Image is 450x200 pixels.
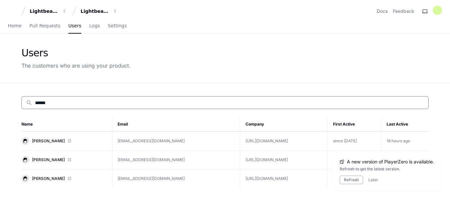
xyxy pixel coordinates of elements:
mat-icon: search [26,100,32,106]
th: Last Active [381,117,429,132]
a: [PERSON_NAME] [21,137,107,145]
a: Home [8,18,21,34]
span: Settings [108,24,127,28]
td: [URL][DOMAIN_NAME] [240,169,327,188]
div: The customers who are using your product. [21,62,131,70]
button: Lightbeam Health Solutions [78,5,120,17]
img: 1.svg [22,175,28,182]
span: Pull Requests [29,24,60,28]
td: [URL][DOMAIN_NAME] [240,151,327,169]
th: Email [112,117,240,132]
div: Refresh to get the latest version. [340,166,434,172]
th: Name [21,117,112,132]
td: 18 hours ago [381,151,429,169]
button: Refresh [340,176,363,184]
img: 1.svg [22,157,28,163]
td: [EMAIL_ADDRESS][DOMAIN_NAME] [112,169,240,188]
span: Logs [89,24,100,28]
th: Company [240,117,327,132]
td: since [DATE] [327,151,381,169]
a: Pull Requests [29,18,60,34]
a: Users [68,18,81,34]
td: 18 hours ago [381,132,429,151]
td: since [DATE] [327,169,381,188]
a: [PERSON_NAME] [21,175,107,183]
span: [PERSON_NAME] [32,176,65,181]
span: [PERSON_NAME] [32,157,65,162]
div: Lightbeam Health [30,8,58,14]
button: Lightbeam Health [27,5,69,17]
div: Lightbeam Health Solutions [81,8,109,14]
a: Settings [108,18,127,34]
td: [EMAIL_ADDRESS][DOMAIN_NAME] [112,132,240,151]
td: [URL][DOMAIN_NAME] [240,132,327,151]
th: First Active [327,117,381,132]
a: Logs [89,18,100,34]
span: [PERSON_NAME] [32,138,65,144]
span: A new version of PlayerZero is available. [347,158,434,165]
span: Home [8,24,21,28]
a: [PERSON_NAME] [21,156,107,164]
button: Feedback [393,8,414,14]
a: Docs [377,8,388,14]
td: [EMAIL_ADDRESS][DOMAIN_NAME] [112,151,240,169]
td: since [DATE] [327,132,381,151]
span: Users [68,24,81,28]
div: Users [21,47,131,59]
button: Later [368,177,378,183]
img: 1.svg [22,138,28,144]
